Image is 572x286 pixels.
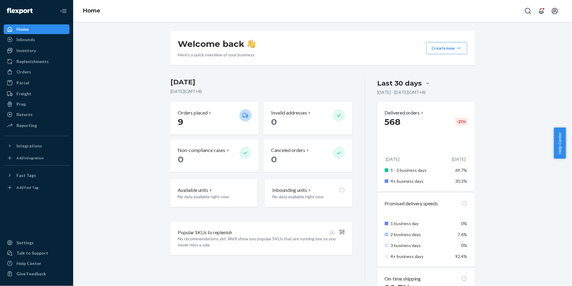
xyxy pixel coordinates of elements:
[385,117,401,127] span: 568
[16,37,35,43] div: Inbounds
[4,78,70,88] a: Parcel
[178,109,208,116] p: Orders placed
[4,46,70,55] a: Inventory
[16,26,29,32] div: Home
[271,109,307,116] p: Invalid addresses
[4,67,70,77] a: Orders
[16,271,46,277] div: Give Feedback
[57,5,70,17] button: Close Navigation
[16,172,36,178] div: Fast Tags
[4,110,70,119] a: Returns
[272,194,345,200] p: No data available right now
[456,168,467,173] span: 69.7%
[178,236,345,248] p: No recommendations yet. We’ll show you popular SKUs that are running low so you never miss a sale.
[16,48,36,54] div: Inventory
[16,155,44,161] div: Add Integration
[170,179,258,207] button: Available unitsNo data available right now
[391,178,451,184] p: 4+ business days
[178,38,256,49] h1: Welcome back
[391,253,451,260] p: 4+ business days
[272,187,307,194] p: Inbounding units
[4,238,70,248] a: Settings
[385,200,438,207] p: Promised delivery speeds
[4,269,70,279] button: Give Feedback
[16,260,41,267] div: Help Center
[170,88,352,94] p: [DATE] ( GMT+8 )
[178,147,225,154] p: Non-compliance cases
[456,178,467,184] span: 30.3%
[385,109,425,116] button: Delivered orders
[426,42,467,54] button: Create new
[264,139,352,172] button: Canceled orders 0
[4,121,70,130] a: Reporting
[458,232,467,237] span: 7.6%
[4,259,70,268] a: Help Center
[78,2,105,20] ol: breadcrumbs
[554,128,566,159] button: Help Center
[178,187,208,194] p: Available units
[83,7,100,14] a: Home
[178,52,256,58] p: Here’s a quick overview of your business
[4,24,70,34] a: Home
[461,243,467,248] span: 0%
[265,179,352,207] button: Inbounding unitsNo data available right now
[16,80,29,86] div: Parcel
[391,167,451,173] p: 1 - 3 business days
[271,117,277,127] span: 0
[4,171,70,180] button: Fast Tags
[456,118,467,125] div: -21 %
[271,147,305,154] p: Canceled orders
[178,117,183,127] span: 9
[170,102,259,135] button: Orders placed 9
[4,141,70,151] button: Integrations
[391,242,451,249] p: 3 business days
[4,35,70,44] a: Inbounds
[452,156,466,162] p: [DATE]
[16,91,31,97] div: Freight
[377,79,422,88] div: Last 30 days
[170,139,259,172] button: Non-compliance cases 0
[271,154,277,164] span: 0
[4,57,70,66] a: Replenishments
[391,231,451,238] p: 2 business days
[178,154,184,164] span: 0
[4,153,70,163] a: Add Integration
[16,250,48,256] div: Talk to Support
[16,185,38,190] div: Add Fast Tag
[391,221,451,227] p: 1 business day
[16,143,42,149] div: Integrations
[16,101,26,107] div: Prep
[4,99,70,109] a: Prep
[16,111,33,118] div: Returns
[4,89,70,99] a: Freight
[522,5,534,17] button: Open Search Box
[4,248,70,258] a: Talk to Support
[170,77,352,87] h3: [DATE]
[16,58,49,65] div: Replenishments
[178,194,250,200] p: No data available right now
[16,122,37,129] div: Reporting
[549,5,561,17] button: Open account menu
[16,69,31,75] div: Orders
[456,254,467,259] span: 92.4%
[385,275,421,282] p: On-time shipping
[377,89,426,95] p: [DATE] - [DATE] ( GMT+8 )
[7,8,33,14] img: Flexport logo
[535,5,548,17] button: Open notifications
[264,102,352,135] button: Invalid addresses 0
[4,183,70,192] a: Add Fast Tag
[178,229,232,236] p: Popular SKUs to replenish
[386,156,400,162] p: [DATE]
[16,240,34,246] div: Settings
[247,40,256,48] img: hand-wave emoji
[461,221,467,226] span: 0%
